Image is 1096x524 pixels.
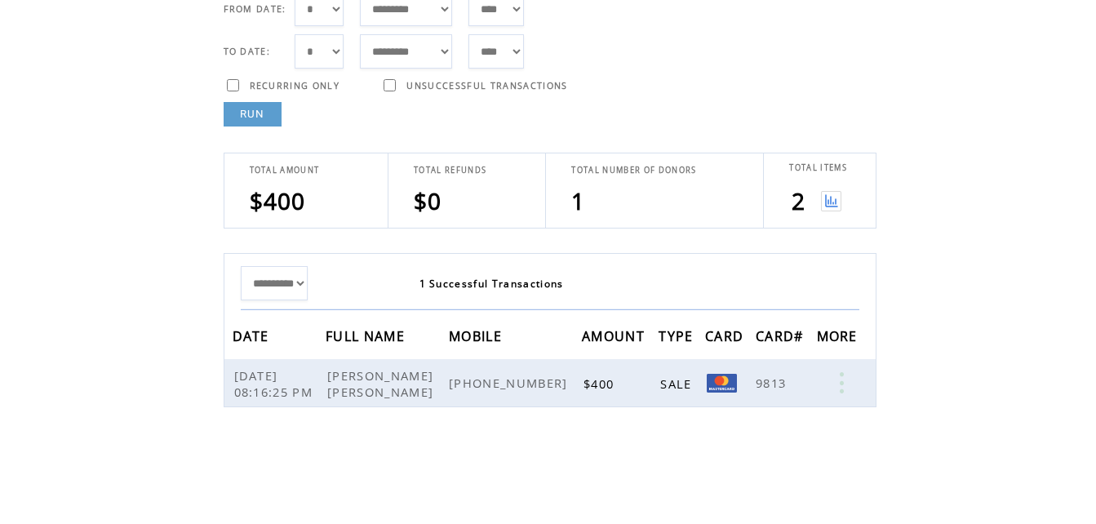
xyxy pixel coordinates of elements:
[233,323,273,353] span: DATE
[705,331,748,340] a: CARD
[817,323,862,353] span: MORE
[224,3,286,15] span: FROM DATE:
[571,185,585,216] span: 1
[756,323,808,353] span: CARD#
[224,102,282,127] a: RUN
[326,323,409,353] span: FULL NAME
[414,165,486,175] span: TOTAL REFUNDS
[250,165,320,175] span: TOTAL AMOUNT
[660,375,695,392] span: SALE
[406,80,567,91] span: UNSUCCESSFUL TRANSACTIONS
[707,374,737,393] img: Mastercard
[659,331,697,340] a: TYPE
[756,375,790,391] span: 9813
[582,323,649,353] span: AMOUNT
[250,185,306,216] span: $400
[326,331,409,340] a: FULL NAME
[449,331,506,340] a: MOBILE
[327,367,437,400] span: [PERSON_NAME] [PERSON_NAME]
[792,185,805,216] span: 2
[233,331,273,340] a: DATE
[250,80,340,91] span: RECURRING ONLY
[449,323,506,353] span: MOBILE
[821,191,841,211] img: View graph
[234,367,317,400] span: [DATE] 08:16:25 PM
[449,375,572,391] span: [PHONE_NUMBER]
[659,323,697,353] span: TYPE
[705,323,748,353] span: CARD
[583,375,618,392] span: $400
[571,165,696,175] span: TOTAL NUMBER OF DONORS
[414,185,442,216] span: $0
[789,162,847,173] span: TOTAL ITEMS
[582,331,649,340] a: AMOUNT
[224,46,271,57] span: TO DATE:
[419,277,564,291] span: 1 Successful Transactions
[756,331,808,340] a: CARD#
